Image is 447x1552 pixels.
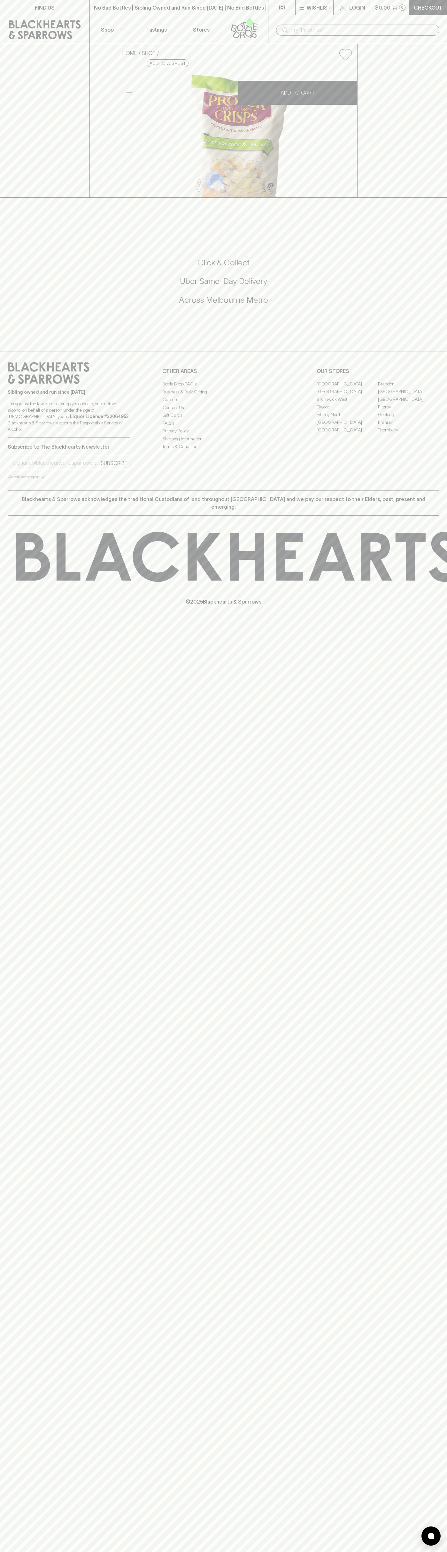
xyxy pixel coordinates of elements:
a: [GEOGRAPHIC_DATA] [317,380,378,388]
a: Braddon [378,380,439,388]
input: Try "Pinot noir" [291,25,434,35]
a: Terms & Conditions [162,443,285,451]
strong: Liquor License #32064953 [70,414,129,419]
p: Tastings [146,26,167,34]
a: Bottle Drop FAQ's [162,380,285,388]
a: Prahran [378,418,439,426]
a: SHOP [142,50,156,56]
button: Add to wishlist [337,47,354,63]
img: bubble-icon [428,1533,434,1539]
a: Tastings [134,15,179,44]
p: ADD TO CART [281,89,315,96]
a: HOME [122,50,137,56]
a: Stores [179,15,224,44]
a: [GEOGRAPHIC_DATA] [317,418,378,426]
a: Brunswick West [317,395,378,403]
p: Wishlist [307,4,331,11]
a: Shipping Information [162,435,285,443]
a: Contact Us [162,404,285,411]
button: SUBSCRIBE [98,456,130,470]
a: Business & Bulk Gifting [162,388,285,396]
button: Shop [90,15,135,44]
div: Call to action block [8,232,439,339]
button: ADD TO CART [238,81,357,105]
p: Login [349,4,365,11]
p: Checkout [414,4,443,11]
p: $0.00 [375,4,390,11]
a: Geelong [378,411,439,418]
a: FAQ's [162,419,285,427]
h5: Uber Same-Day Delivery [8,276,439,286]
p: FIND US [35,4,55,11]
a: Privacy Policy [162,427,285,435]
p: 0 [401,6,404,9]
a: [GEOGRAPHIC_DATA] [317,426,378,434]
p: Blackhearts & Sparrows acknowledges the traditional Custodians of land throughout [GEOGRAPHIC_DAT... [12,495,435,511]
p: Subscribe to The Blackhearts Newsletter [8,443,130,451]
p: Sibling owned and run since [DATE] [8,389,130,395]
a: [GEOGRAPHIC_DATA] [378,388,439,395]
p: It is against the law to sell or supply alcohol to, or to obtain alcohol on behalf of a person un... [8,400,130,432]
a: [GEOGRAPHIC_DATA] [317,388,378,395]
a: Thornbury [378,426,439,434]
img: 76744.png [117,65,357,197]
p: Shop [101,26,114,34]
h5: Across Melbourne Metro [8,295,439,305]
p: Stores [193,26,210,34]
a: Careers [162,396,285,404]
a: Fitzroy [378,403,439,411]
input: e.g. jane@blackheartsandsparrows.com.au [13,458,98,468]
p: OUR STORES [317,367,439,375]
a: Fitzroy North [317,411,378,418]
p: OTHER AREAS [162,367,285,375]
a: Gift Cards [162,412,285,419]
p: We will never spam you [8,474,130,480]
button: Add to wishlist [147,59,189,67]
a: [GEOGRAPHIC_DATA] [378,395,439,403]
h5: Click & Collect [8,257,439,268]
p: SUBSCRIBE [101,459,127,467]
a: Elwood [317,403,378,411]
